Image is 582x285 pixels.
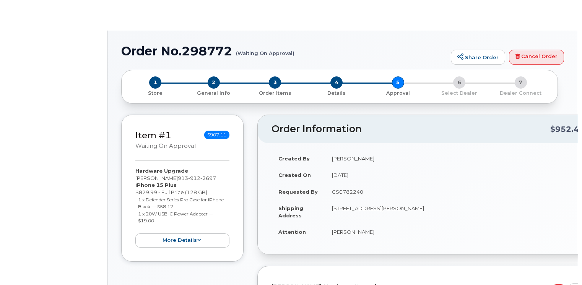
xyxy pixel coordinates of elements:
[128,89,183,97] a: 1 Store
[244,89,306,97] a: 3 Order Items
[131,90,180,97] p: Store
[200,175,216,181] span: 2697
[509,50,564,65] a: Cancel Order
[178,175,216,181] span: 913
[278,189,318,195] strong: Requested By
[278,205,303,219] strong: Shipping Address
[306,89,367,97] a: 4 Details
[135,142,196,149] small: Waiting On Approval
[186,90,242,97] p: General Info
[278,229,306,235] strong: Attention
[451,50,505,65] a: Share Order
[121,44,447,58] h1: Order No.298772
[135,130,171,141] a: Item #1
[135,167,229,247] div: [PERSON_NAME] $829.99 - Full Price (128 GB)
[278,172,311,178] strong: Created On
[135,233,229,248] button: more details
[204,131,229,139] span: $907.11
[271,124,550,134] h2: Order Information
[138,197,224,210] small: 1 x Defender Series Pro Case for iPhone Black — $58.12
[269,76,281,89] span: 3
[278,155,310,162] strong: Created By
[236,44,294,56] small: (Waiting On Approval)
[208,76,220,89] span: 2
[135,182,177,188] strong: iPhone 15 Plus
[247,90,303,97] p: Order Items
[138,211,213,224] small: 1 x 20W USB-C Power Adapter — $19.00
[149,76,161,89] span: 1
[135,168,188,174] strong: Hardware Upgrade
[183,89,245,97] a: 2 General Info
[330,76,343,89] span: 4
[309,90,364,97] p: Details
[188,175,200,181] span: 912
